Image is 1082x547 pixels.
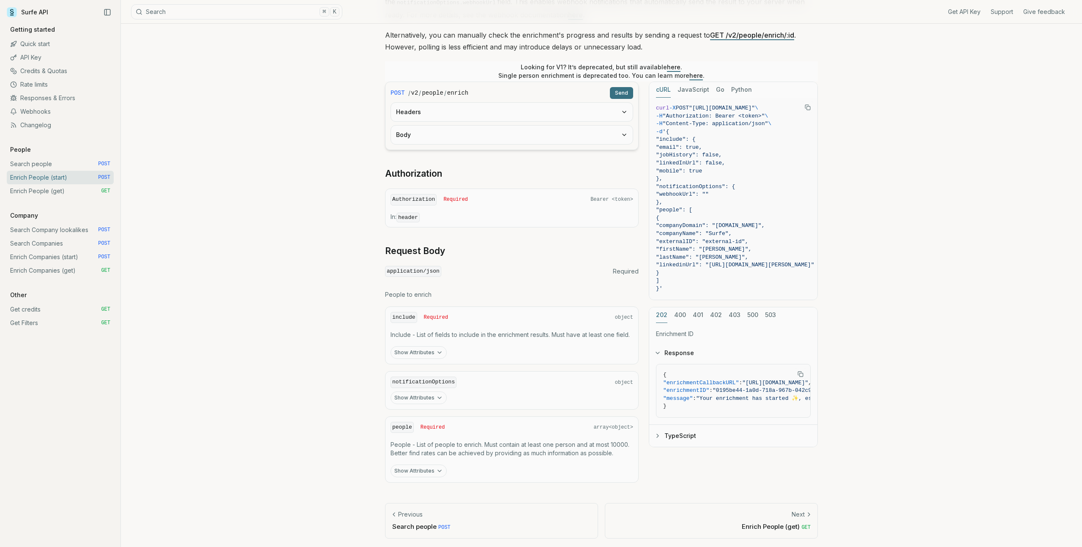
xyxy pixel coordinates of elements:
a: Changelog [7,118,114,132]
button: Copy Text [801,101,814,114]
span: GET [101,306,110,313]
button: 403 [729,307,740,323]
button: Show Attributes [391,391,447,404]
p: Previous [398,510,423,519]
span: / [419,89,421,97]
span: "enrichmentID" [663,387,709,394]
a: GET /v2/people/enrich/:id [710,31,794,39]
button: Go [716,82,724,98]
span: Required [613,267,639,276]
a: Webhooks [7,105,114,118]
button: JavaScript [678,82,709,98]
span: POST [438,525,451,531]
a: Search Company lookalikes POST [7,223,114,237]
a: Enrich People (start) POST [7,171,114,184]
span: Required [443,196,468,203]
button: Show Attributes [391,465,447,477]
button: 202 [656,307,667,323]
p: People [7,145,34,154]
span: / [444,89,446,97]
button: 400 [674,307,686,323]
span: }, [656,199,663,205]
a: Enrich Companies (start) POST [7,250,114,264]
div: Response [649,364,817,424]
span: : [739,380,742,386]
p: Company [7,211,41,220]
kbd: K [330,7,339,16]
span: "companyDomain": "[DOMAIN_NAME]", [656,222,765,229]
a: here [689,72,703,79]
span: { [663,372,667,378]
span: GET [101,320,110,326]
span: "email": true, [656,144,702,150]
span: , [808,380,811,386]
a: Support [991,8,1013,16]
code: people [422,89,443,97]
span: "Content-Type: application/json" [663,120,768,127]
span: curl [656,105,669,111]
span: "linkedInUrl": false, [656,160,725,166]
span: Required [421,424,445,431]
a: Surfe API [7,6,48,19]
span: "people": [ [656,207,692,213]
span: "[URL][DOMAIN_NAME]" [742,380,808,386]
span: object [615,379,633,386]
span: GET [801,525,811,531]
span: POST [98,227,110,233]
button: Python [731,82,752,98]
p: Enrichment ID [656,330,811,338]
span: POST [391,89,405,97]
span: GET [101,267,110,274]
p: Enrich People (get) [612,522,811,531]
span: ] [656,277,659,284]
a: API Key [7,51,114,64]
p: Next [792,510,805,519]
span: \ [768,120,771,127]
span: "linkedinUrl": "[URL][DOMAIN_NAME][PERSON_NAME]" [656,262,814,268]
code: include [391,312,417,323]
button: cURL [656,82,671,98]
p: Getting started [7,25,58,34]
button: Response [649,342,817,364]
span: Required [424,314,448,321]
a: Quick start [7,37,114,51]
button: Copy Text [794,368,807,380]
button: 500 [747,307,758,323]
span: "0195be44-1a0d-718a-967b-042c9d17ffd7" [713,387,838,394]
span: } [663,403,667,409]
code: application/json [385,266,441,277]
a: Get credits GET [7,303,114,316]
p: Include - List of fields to include in the enrichment results. Must have at least one field. [391,331,633,339]
button: Body [391,126,633,144]
p: Search people [392,522,591,531]
button: Send [610,87,633,99]
span: { [656,215,659,221]
span: : [709,387,713,394]
code: v2 [411,89,418,97]
a: PreviousSearch people POST [385,503,598,538]
span: POST [98,240,110,247]
span: "[URL][DOMAIN_NAME]" [689,105,755,111]
span: }, [656,175,663,182]
span: array<object> [593,424,633,431]
span: POST [676,105,689,111]
span: -d [656,129,663,135]
span: \ [755,105,758,111]
p: People to enrich [385,290,639,299]
span: "webhookUrl": "" [656,191,709,197]
a: Authorization [385,168,442,180]
a: Enrich People (get) GET [7,184,114,198]
a: NextEnrich People (get) GET [605,503,818,538]
span: object [615,314,633,321]
span: : [693,395,696,402]
a: Get API Key [948,8,981,16]
kbd: ⌘ [320,7,329,16]
a: Get Filters GET [7,316,114,330]
span: "companyName": "Surfe", [656,230,732,237]
button: Show Attributes [391,346,447,359]
code: people [391,422,414,433]
span: POST [98,174,110,181]
span: "firstName": "[PERSON_NAME]", [656,246,751,252]
span: } [656,270,659,276]
button: Collapse Sidebar [101,6,114,19]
